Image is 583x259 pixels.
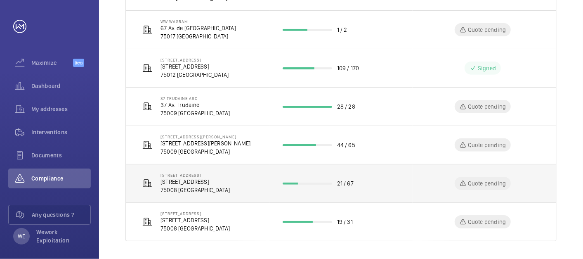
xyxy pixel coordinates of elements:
p: 75008 [GEOGRAPHIC_DATA] [161,224,230,233]
p: [STREET_ADDRESS] [161,62,229,71]
p: 44 / 65 [337,141,355,149]
p: Quote pending [468,179,506,188]
p: 75012 [GEOGRAPHIC_DATA] [161,71,229,79]
p: 19 / 31 [337,218,353,226]
span: Documents [31,151,91,159]
p: 28 / 28 [337,102,355,111]
p: [STREET_ADDRESS] [161,178,230,186]
p: 75009 [GEOGRAPHIC_DATA] [161,147,250,156]
p: 75009 [GEOGRAPHIC_DATA] [161,109,230,117]
p: [STREET_ADDRESS][PERSON_NAME] [161,134,250,139]
span: My addresses [31,105,91,113]
p: 21 / 67 [337,179,354,188]
p: Quote pending [468,218,506,226]
span: Interventions [31,128,91,136]
span: Compliance [31,174,91,183]
p: 37 Trudaine Asc [161,96,230,101]
p: [STREET_ADDRESS] [161,57,229,62]
p: 75017 [GEOGRAPHIC_DATA] [161,32,236,40]
p: Quote pending [468,26,506,34]
span: Any questions ? [32,211,90,219]
p: 37 Av. Trudaine [161,101,230,109]
span: Beta [73,59,84,67]
p: 67 Av. de [GEOGRAPHIC_DATA] [161,24,236,32]
p: [STREET_ADDRESS] [161,173,230,178]
span: Maximize [31,59,73,67]
p: WE [18,232,25,240]
p: Signed [478,64,496,72]
p: 1 / 2 [337,26,347,34]
p: Wework Exploitation [36,228,86,245]
p: 109 / 170 [337,64,359,72]
p: WW Wagram [161,19,236,24]
p: [STREET_ADDRESS] [161,211,230,216]
p: [STREET_ADDRESS][PERSON_NAME] [161,139,250,147]
p: Quote pending [468,102,506,111]
p: [STREET_ADDRESS] [161,216,230,224]
p: 75008 [GEOGRAPHIC_DATA] [161,186,230,194]
span: Dashboard [31,82,91,90]
p: Quote pending [468,141,506,149]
